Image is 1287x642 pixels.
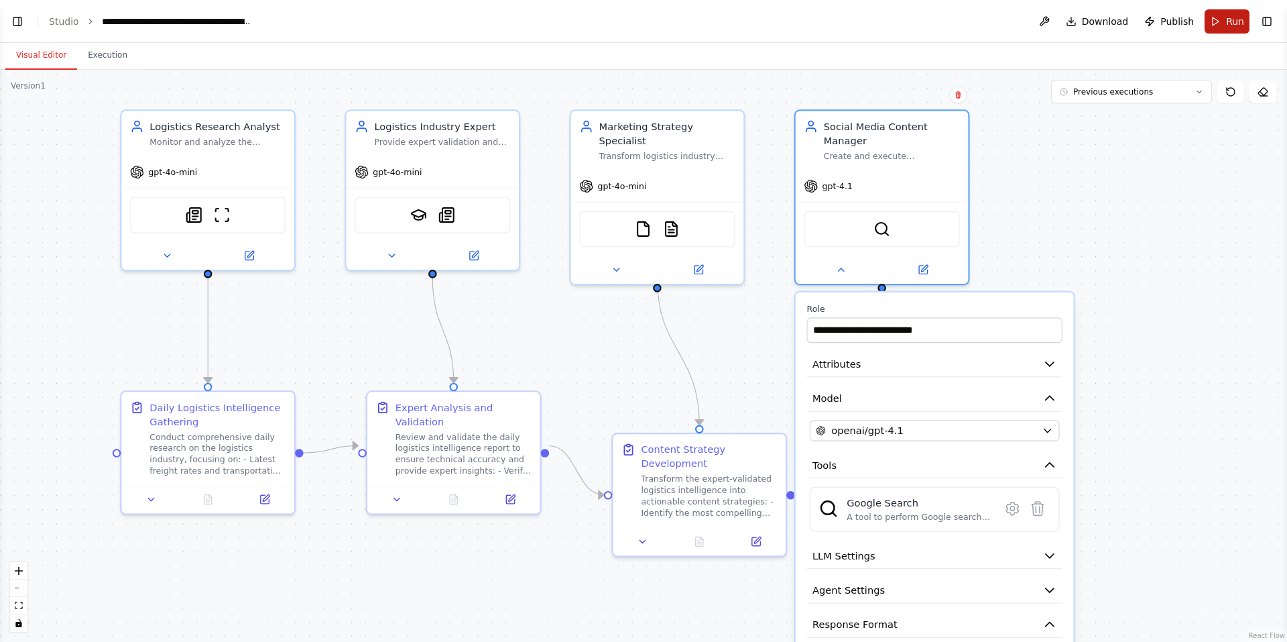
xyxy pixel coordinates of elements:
[209,248,288,264] button: Open in side panel
[873,221,890,237] img: SerplyWebSearchTool
[486,491,534,508] button: Open in side panel
[1205,9,1249,34] button: Run
[599,119,735,148] div: Marketing Strategy Specialist
[10,614,27,632] button: toggle interactivity
[650,278,707,425] g: Edge from 8e5e4ca3-2a3b-4d6c-9092-f139bb26e9fd to 967da355-3d4e-434d-b2c2-8e5e82baf3e7
[374,136,510,148] div: Provide expert validation and strategic insights on logistics research findings, ensuring technic...
[732,533,780,550] button: Open in side panel
[807,612,1062,638] button: Response Format
[670,533,729,550] button: No output available
[10,562,27,632] div: React Flow controls
[570,109,745,285] div: Marketing Strategy SpecialistTransform logistics industry insights into compelling content strate...
[635,221,652,237] img: FileReadTool
[807,386,1062,412] button: Model
[807,578,1062,604] button: Agent Settings
[434,248,513,264] button: Open in side panel
[1258,12,1276,31] button: Show right sidebar
[366,390,542,515] div: Expert Analysis and ValidationReview and validate the daily logistics intelligence report to ensu...
[812,458,837,472] span: Tools
[824,150,960,162] div: Create and execute professional LinkedIn content that showcases industry expertise, manages commu...
[8,12,27,31] button: Show left sidebar
[641,474,777,519] div: Transform the expert-validated logistics intelligence into actionable content strategies: - Ident...
[373,166,422,178] span: gpt-4o-mini
[5,42,77,70] button: Visual Editor
[1082,15,1129,28] span: Download
[812,618,898,632] span: Response Format
[214,207,231,223] img: ScrapeWebsiteTool
[11,81,46,91] div: Version 1
[831,423,904,437] span: openai/gpt-4.1
[807,543,1062,570] button: LLM Settings
[49,15,253,28] nav: breadcrumb
[847,511,991,523] div: A tool to perform Google search with a search_query.
[597,180,646,192] span: gpt-4o-mini
[120,109,296,271] div: Logistics Research AnalystMonitor and analyze the logistics industry daily, gathering comprehensi...
[1051,81,1212,103] button: Previous executions
[1000,496,1026,521] button: Configure tool
[807,452,1062,478] button: Tools
[810,420,1060,441] button: openai/gpt-4.1
[1249,632,1285,639] a: React Flow attribution
[10,597,27,614] button: fit view
[794,109,970,285] div: Social Media Content ManagerCreate and execute professional LinkedIn content that showcases indus...
[1060,9,1134,34] button: Download
[812,549,875,563] span: LLM Settings
[149,400,286,429] div: Daily Logistics Intelligence Gathering
[807,352,1062,378] button: Attributes
[812,357,861,371] span: Attributes
[149,119,286,133] div: Logistics Research Analyst
[345,109,520,271] div: Logistics Industry ExpertProvide expert validation and strategic insights on logistics research f...
[424,491,483,508] button: No output available
[611,433,787,557] div: Content Strategy DevelopmentTransform the expert-validated logistics intelligence into actionable...
[1160,15,1194,28] span: Publish
[824,119,960,148] div: Social Media Content Manager
[395,431,532,476] div: Review and validate the daily logistics intelligence report to ensure technical accuracy and prov...
[807,303,1062,315] label: Role
[950,86,967,103] button: Delete node
[201,278,215,383] g: Edge from 38d11646-88c8-43d0-a6e9-79497f4d0c5a to 1eeb9498-4e9a-457a-b099-8cb8453186bf
[77,42,138,70] button: Execution
[49,16,79,27] a: Studio
[148,166,197,178] span: gpt-4o-mini
[1139,9,1199,34] button: Publish
[410,207,427,223] img: SerplyScholarSearchTool
[186,207,202,223] img: SerplyNewsSearchTool
[426,278,461,383] g: Edge from 22051d84-56a8-4262-a6e5-f70d9536c0ce to 457fc8aa-8fc6-445b-aa7e-825b64232116
[149,136,286,148] div: Monitor and analyze the logistics industry daily, gathering comprehensive market intelligence on ...
[1073,87,1153,97] span: Previous executions
[1226,15,1244,28] span: Run
[374,119,510,133] div: Logistics Industry Expert
[663,221,680,237] img: PDFSearchTool
[1025,496,1050,521] button: Delete tool
[241,491,289,508] button: Open in side panel
[395,400,532,429] div: Expert Analysis and Validation
[120,390,296,515] div: Daily Logistics Intelligence GatheringConduct comprehensive daily research on the logistics indus...
[641,443,777,471] div: Content Strategy Development
[883,262,963,278] button: Open in side panel
[847,496,991,510] div: Google Search
[549,439,604,502] g: Edge from 457fc8aa-8fc6-445b-aa7e-825b64232116 to 967da355-3d4e-434d-b2c2-8e5e82baf3e7
[659,262,738,278] button: Open in side panel
[818,499,838,519] img: SerplyWebSearchTool
[812,583,885,597] span: Agent Settings
[10,562,27,580] button: zoom in
[812,391,842,405] span: Model
[304,439,359,460] g: Edge from 1eeb9498-4e9a-457a-b099-8cb8453186bf to 457fc8aa-8fc6-445b-aa7e-825b64232116
[822,180,853,192] span: gpt-4.1
[438,207,455,223] img: SerplyNewsSearchTool
[178,491,238,508] button: No output available
[10,580,27,597] button: zoom out
[599,150,735,162] div: Transform logistics industry insights into compelling content strategies that resonate with {targ...
[149,431,286,476] div: Conduct comprehensive daily research on the logistics industry, focusing on: - Latest freight rat...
